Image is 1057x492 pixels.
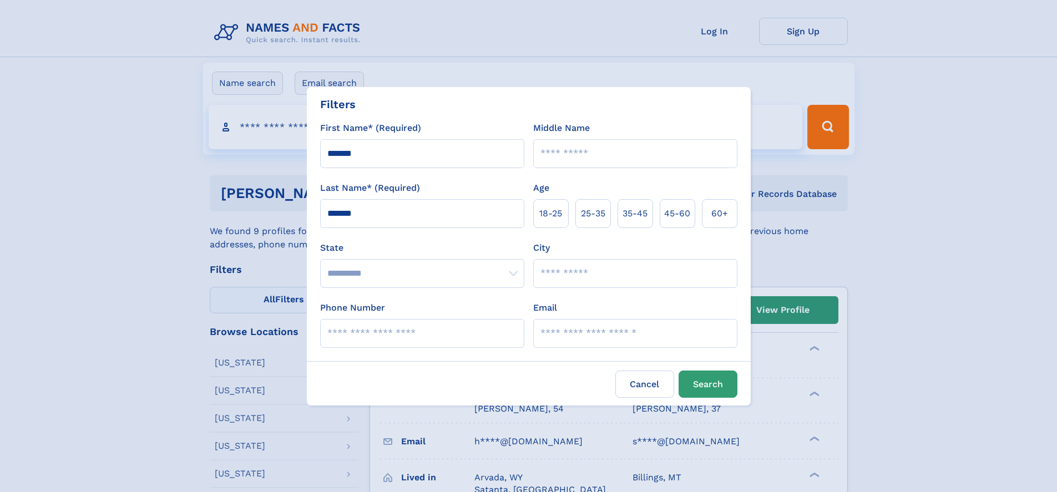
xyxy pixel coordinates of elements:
[533,241,550,255] label: City
[539,207,562,220] span: 18‑25
[623,207,648,220] span: 35‑45
[320,121,421,135] label: First Name* (Required)
[533,121,590,135] label: Middle Name
[320,96,356,113] div: Filters
[711,207,728,220] span: 60+
[320,301,385,315] label: Phone Number
[664,207,690,220] span: 45‑60
[533,181,549,195] label: Age
[320,241,524,255] label: State
[320,181,420,195] label: Last Name* (Required)
[533,301,557,315] label: Email
[581,207,605,220] span: 25‑35
[615,371,674,398] label: Cancel
[679,371,737,398] button: Search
